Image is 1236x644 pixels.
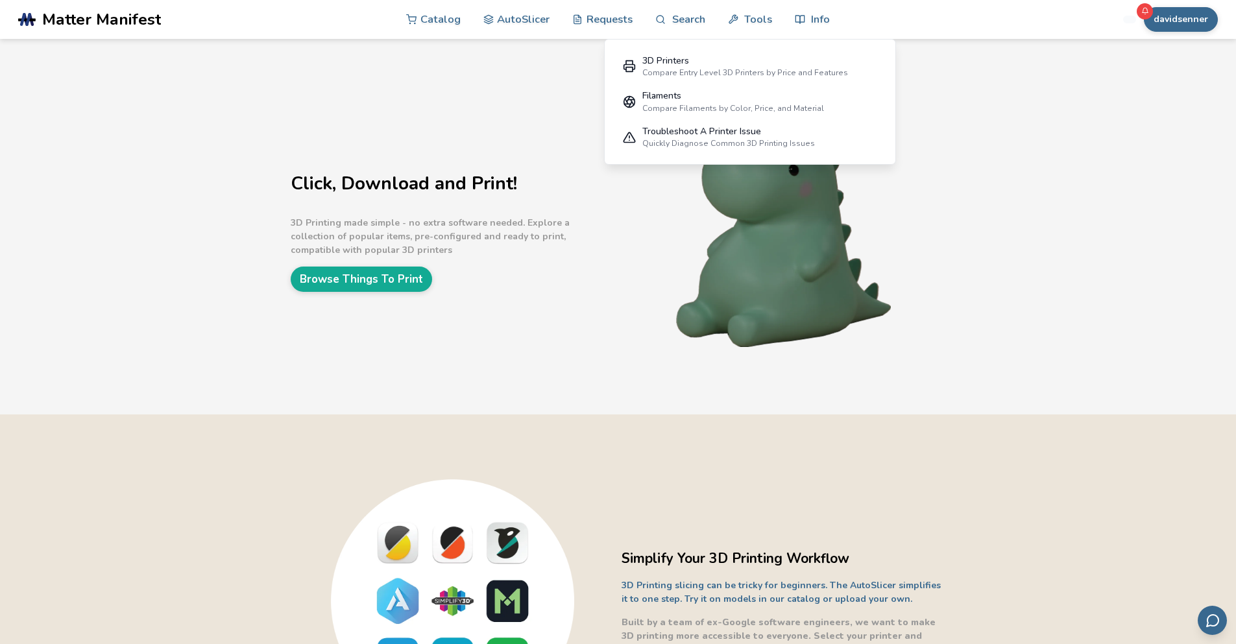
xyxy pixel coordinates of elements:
[642,68,848,77] div: Compare Entry Level 3D Printers by Price and Features
[291,267,432,292] a: Browse Things To Print
[1198,606,1227,635] button: Send feedback via email
[614,49,886,84] a: 3D PrintersCompare Entry Level 3D Printers by Price and Features
[642,91,824,101] div: Filaments
[642,56,848,66] div: 3D Printers
[622,549,946,569] h2: Simplify Your 3D Printing Workflow
[614,84,886,120] a: FilamentsCompare Filaments by Color, Price, and Material
[622,578,946,606] p: 3D Printing slicing can be tricky for beginners. The AutoSlicer simplifies it to one step. Try it...
[291,216,615,257] p: 3D Printing made simple - no extra software needed. Explore a collection of popular items, pre-co...
[642,139,815,148] div: Quickly Diagnose Common 3D Printing Issues
[642,104,824,113] div: Compare Filaments by Color, Price, and Material
[1144,7,1218,32] button: davidsenner
[42,10,161,29] span: Matter Manifest
[614,119,886,155] a: Troubleshoot A Printer IssueQuickly Diagnose Common 3D Printing Issues
[642,126,815,137] div: Troubleshoot A Printer Issue
[291,174,615,194] h1: Click, Download and Print!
